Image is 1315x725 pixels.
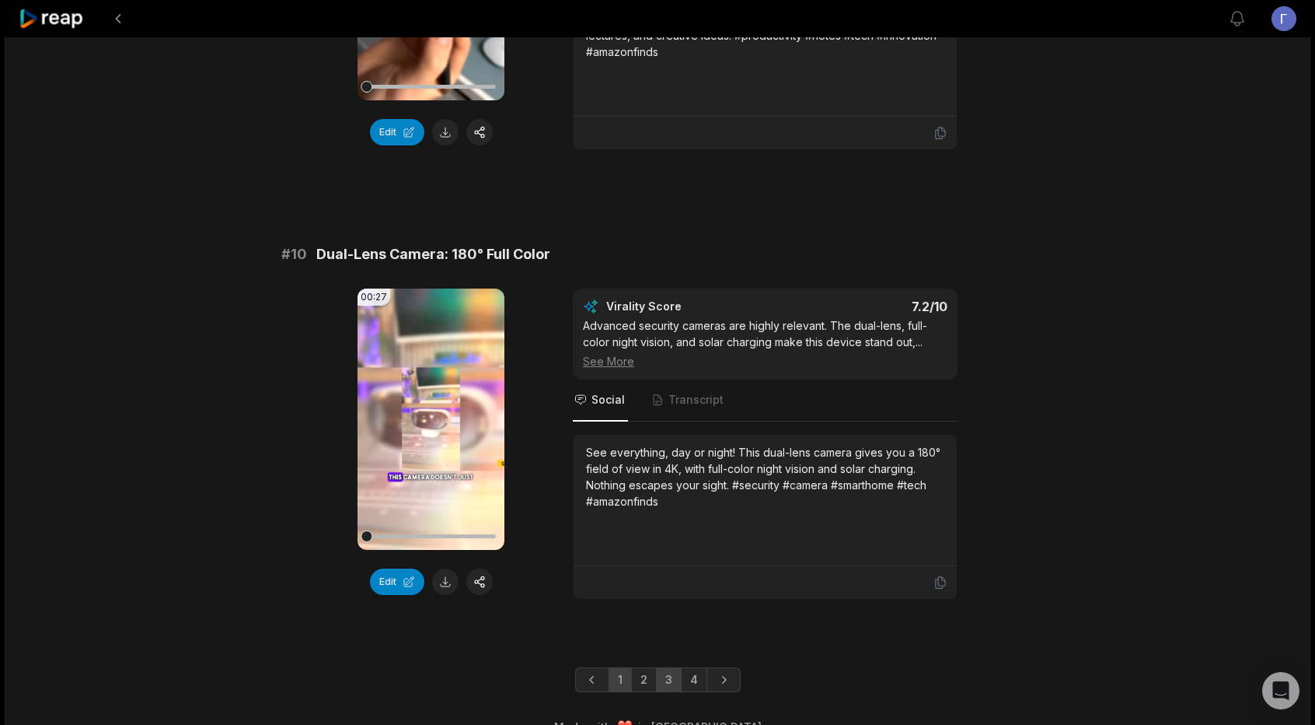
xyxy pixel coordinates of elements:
[656,667,682,692] a: Page 3
[575,667,609,692] a: Previous page
[583,317,947,370] div: Advanced security cameras are highly relevant. The dual-lens, full-color night vision, and solar ...
[281,243,307,265] span: # 10
[668,392,724,408] span: Transcript
[631,667,657,692] a: Page 2
[781,299,948,314] div: 7.2 /10
[370,119,424,145] button: Edit
[358,289,504,550] video: Your browser does not support mp4 format.
[609,667,632,692] a: Page 1 is your current page
[370,569,424,595] button: Edit
[583,353,947,370] div: See More
[586,444,944,510] div: See everything, day or night! This dual-lens camera gives you a 180° field of view in 4K, with fu...
[575,667,741,692] ul: Pagination
[681,667,707,692] a: Page 4
[316,243,550,265] span: Dual-Lens Camera: 180° Full Color
[606,299,773,314] div: Virality Score
[706,667,741,692] a: Next page
[573,380,957,422] nav: Tabs
[591,392,625,408] span: Social
[1262,672,1299,709] div: Open Intercom Messenger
